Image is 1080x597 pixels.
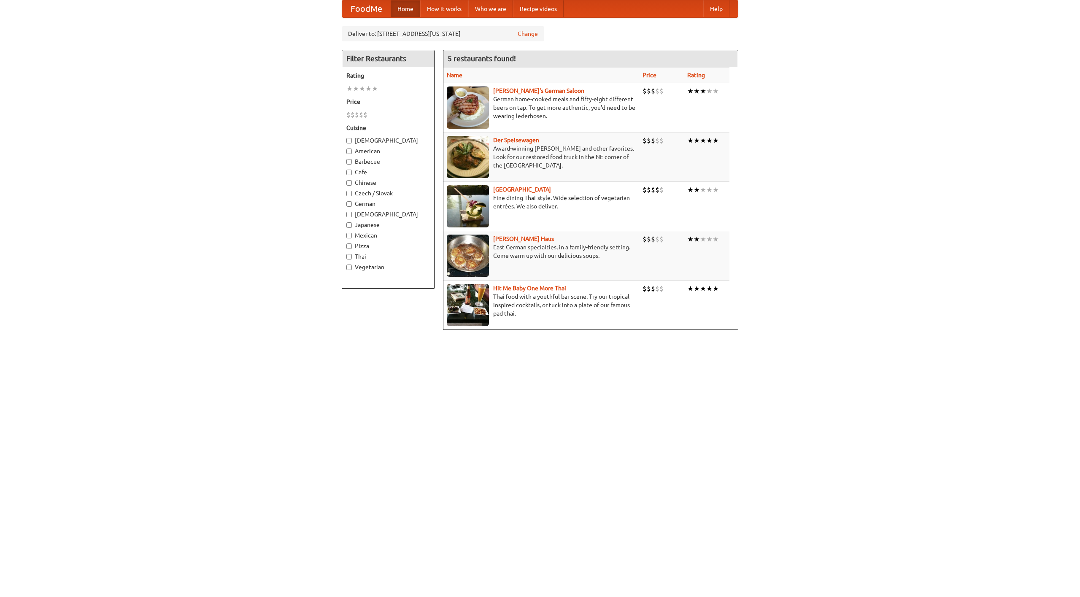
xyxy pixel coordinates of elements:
li: $ [651,136,655,145]
p: Award-winning [PERSON_NAME] and other favorites. Look for our restored food truck in the NE corne... [447,144,636,170]
ng-pluralize: 5 restaurants found! [448,54,516,62]
li: $ [651,185,655,194]
img: speisewagen.jpg [447,136,489,178]
input: Czech / Slovak [346,191,352,196]
h4: Filter Restaurants [342,50,434,67]
div: Deliver to: [STREET_ADDRESS][US_STATE] [342,26,544,41]
a: Rating [687,72,705,78]
input: [DEMOGRAPHIC_DATA] [346,212,352,217]
input: Mexican [346,233,352,238]
img: babythai.jpg [447,284,489,326]
li: ★ [706,185,713,194]
li: ★ [359,84,365,93]
li: ★ [687,235,694,244]
a: [GEOGRAPHIC_DATA] [493,186,551,193]
a: Who we are [468,0,513,17]
label: Cafe [346,168,430,176]
li: $ [659,284,664,293]
li: ★ [713,235,719,244]
li: ★ [694,235,700,244]
label: American [346,147,430,155]
li: $ [647,235,651,244]
a: Home [391,0,420,17]
li: $ [659,235,664,244]
img: esthers.jpg [447,86,489,129]
h5: Rating [346,71,430,80]
input: Thai [346,254,352,259]
label: Pizza [346,242,430,250]
input: Chinese [346,180,352,186]
label: [DEMOGRAPHIC_DATA] [346,136,430,145]
li: $ [643,185,647,194]
input: Cafe [346,170,352,175]
a: Change [518,30,538,38]
li: $ [651,284,655,293]
li: $ [651,86,655,96]
p: East German specialties, in a family-friendly setting. Come warm up with our delicious soups. [447,243,636,260]
label: Barbecue [346,157,430,166]
a: Hit Me Baby One More Thai [493,285,566,292]
h5: Price [346,97,430,106]
a: [PERSON_NAME] Haus [493,235,554,242]
label: Czech / Slovak [346,189,430,197]
li: $ [355,110,359,119]
label: Mexican [346,231,430,240]
li: ★ [346,84,353,93]
label: Vegetarian [346,263,430,271]
li: ★ [700,136,706,145]
p: German home-cooked meals and fifty-eight different beers on tap. To get more authentic, you'd nee... [447,95,636,120]
input: [DEMOGRAPHIC_DATA] [346,138,352,143]
li: ★ [694,185,700,194]
input: American [346,149,352,154]
a: [PERSON_NAME]'s German Saloon [493,87,584,94]
a: Help [703,0,729,17]
p: Fine dining Thai-style. Wide selection of vegetarian entrées. We also deliver. [447,194,636,211]
li: $ [363,110,367,119]
li: ★ [713,136,719,145]
li: $ [659,136,664,145]
li: $ [647,86,651,96]
li: $ [647,185,651,194]
li: ★ [713,86,719,96]
li: $ [651,235,655,244]
input: Japanese [346,222,352,228]
li: $ [643,136,647,145]
li: ★ [687,284,694,293]
li: $ [655,235,659,244]
li: ★ [706,235,713,244]
a: Recipe videos [513,0,564,17]
li: ★ [713,284,719,293]
img: satay.jpg [447,185,489,227]
label: Japanese [346,221,430,229]
li: ★ [372,84,378,93]
p: Thai food with a youthful bar scene. Try our tropical inspired cocktails, or tuck into a plate of... [447,292,636,318]
input: Pizza [346,243,352,249]
li: $ [659,86,664,96]
li: $ [655,284,659,293]
input: Vegetarian [346,265,352,270]
label: Thai [346,252,430,261]
input: Barbecue [346,159,352,165]
li: $ [655,86,659,96]
li: ★ [706,284,713,293]
a: How it works [420,0,468,17]
li: $ [659,185,664,194]
li: ★ [365,84,372,93]
input: German [346,201,352,207]
li: ★ [700,235,706,244]
li: ★ [700,185,706,194]
li: ★ [694,136,700,145]
li: ★ [700,284,706,293]
label: [DEMOGRAPHIC_DATA] [346,210,430,219]
li: $ [643,86,647,96]
li: ★ [706,86,713,96]
li: ★ [706,136,713,145]
li: $ [647,136,651,145]
li: $ [647,284,651,293]
a: Price [643,72,656,78]
li: $ [643,284,647,293]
